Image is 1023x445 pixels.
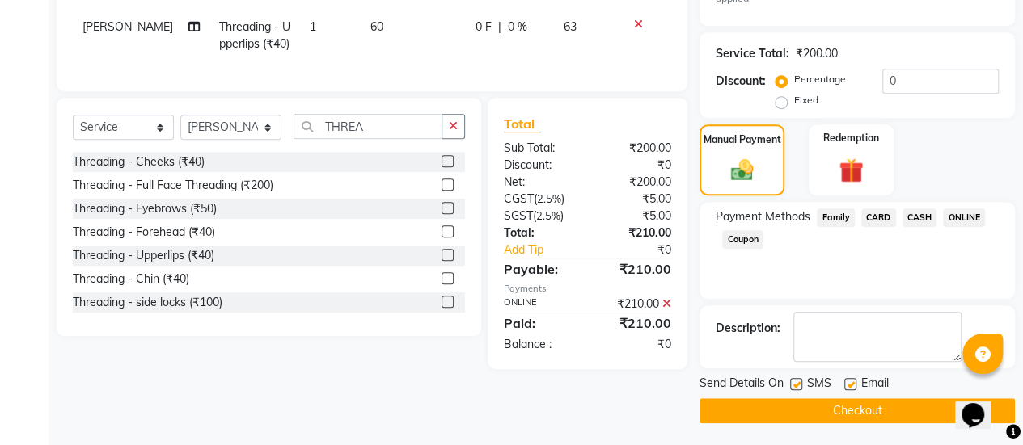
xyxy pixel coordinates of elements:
[587,313,683,333] div: ₹210.00
[492,140,588,157] div: Sub Total:
[587,140,683,157] div: ₹200.00
[73,177,273,194] div: Threading - Full Face Threading (₹200)
[476,19,492,36] span: 0 F
[716,320,780,337] div: Description:
[861,208,896,227] span: CARD
[831,155,871,185] img: _gift.svg
[492,296,588,313] div: ONLINE
[716,73,766,90] div: Discount:
[536,209,560,222] span: 2.5%
[603,241,683,258] div: ₹0
[498,19,501,36] span: |
[807,375,831,395] span: SMS
[294,114,442,139] input: Search or Scan
[492,157,588,174] div: Discount:
[794,72,846,86] label: Percentage
[943,208,985,227] span: ONLINE
[492,241,603,258] a: Add Tip
[587,336,683,353] div: ₹0
[587,208,683,225] div: ₹5.00
[955,380,1007,429] iframe: chat widget
[73,294,222,311] div: Threading - side locks (₹100)
[587,225,683,241] div: ₹210.00
[796,45,838,62] div: ₹200.00
[817,208,855,227] span: Family
[724,157,761,183] img: _cash.svg
[504,115,541,132] span: Total
[722,230,763,249] span: Coupon
[587,259,683,279] div: ₹210.00
[492,313,588,333] div: Paid:
[587,296,683,313] div: ₹210.00
[492,336,588,353] div: Balance :
[73,224,215,241] div: Threading - Forehead (₹40)
[716,208,810,225] span: Payment Methods
[700,375,784,395] span: Send Details On
[219,19,290,51] span: Threading - Upperlips (₹40)
[794,93,818,107] label: Fixed
[504,191,534,206] span: CGST
[823,131,879,145] label: Redemption
[310,19,316,34] span: 1
[861,375,889,395] span: Email
[492,225,588,241] div: Total:
[537,192,561,205] span: 2.5%
[587,157,683,174] div: ₹0
[716,45,789,62] div: Service Total:
[73,200,217,217] div: Threading - Eyebrows (₹50)
[82,19,173,34] span: [PERSON_NAME]
[563,19,576,34] span: 63
[370,19,383,34] span: 60
[73,153,205,170] div: Threading - Cheeks (₹40)
[504,282,671,296] div: Payments
[492,208,588,225] div: ( )
[587,174,683,191] div: ₹200.00
[700,398,1015,423] button: Checkout
[903,208,937,227] span: CASH
[587,191,683,208] div: ₹5.00
[508,19,527,36] span: 0 %
[704,132,781,147] label: Manual Payment
[492,174,588,191] div: Net:
[73,271,189,288] div: Threading - Chin (₹40)
[492,191,588,208] div: ( )
[492,259,588,279] div: Payable:
[504,208,533,223] span: SGST
[73,247,214,264] div: Threading - Upperlips (₹40)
